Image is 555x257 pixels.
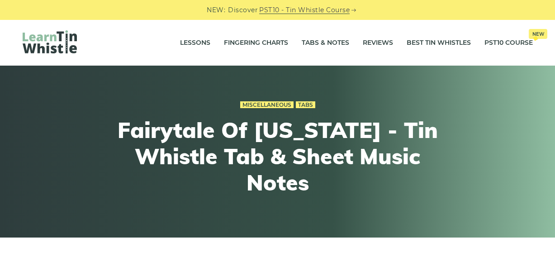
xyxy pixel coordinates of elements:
a: Fingering Charts [224,32,288,54]
a: Tabs [296,101,315,109]
a: Reviews [363,32,393,54]
img: LearnTinWhistle.com [23,30,77,53]
h1: Fairytale Of [US_STATE] - Tin Whistle Tab & Sheet Music Notes [111,117,444,195]
span: New [529,29,547,39]
a: Best Tin Whistles [407,32,471,54]
a: Tabs & Notes [302,32,349,54]
a: Lessons [180,32,210,54]
a: Miscellaneous [240,101,294,109]
a: PST10 CourseNew [484,32,533,54]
